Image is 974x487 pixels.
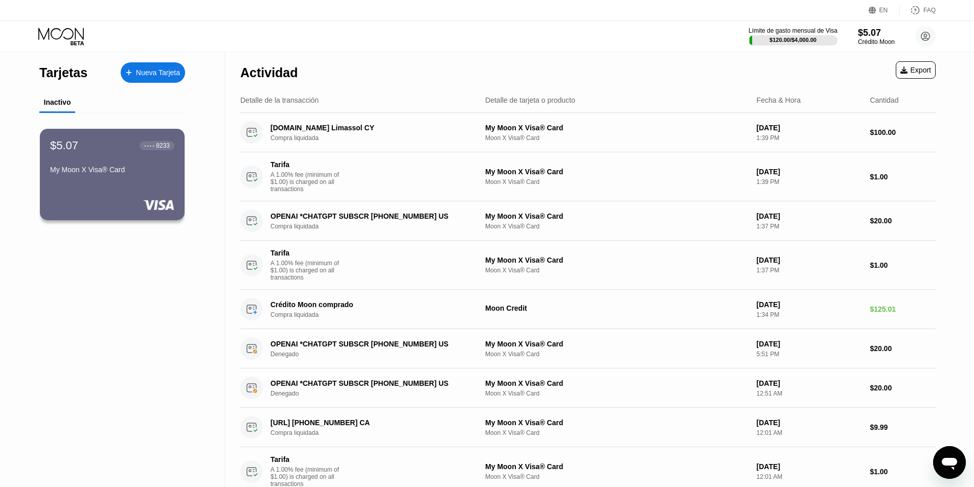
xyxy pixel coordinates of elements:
div: Moon X Visa® Card [485,134,749,142]
div: Detalle de la transacción [240,96,319,104]
div: 5:51 PM [757,351,862,358]
div: Compra liquidada [270,223,484,230]
div: ● ● ● ● [144,144,154,147]
div: Moon X Visa® Card [485,390,749,397]
div: [DATE] [757,256,862,264]
div: My Moon X Visa® Card [485,340,749,348]
div: Moon X Visa® Card [485,267,749,274]
div: Compra liquidada [270,429,484,436]
div: Compra liquidada [270,311,484,318]
div: $1.00 [870,468,936,476]
div: OPENAI *CHATGPT SUBSCR [PHONE_NUMBER] US [270,340,469,348]
div: [DATE] [757,462,862,471]
div: My Moon X Visa® Card [485,379,749,387]
div: My Moon X Visa® Card [485,168,749,176]
div: Denegado [270,351,484,358]
div: Moon X Visa® Card [485,473,749,480]
div: $20.00 [870,384,936,392]
div: $125.01 [870,305,936,313]
div: Actividad [240,65,298,80]
div: Tarjetas [39,65,87,80]
div: My Moon X Visa® Card [485,419,749,427]
div: [DATE] [757,340,862,348]
div: 8233 [156,142,170,149]
div: My Moon X Visa® Card [485,124,749,132]
div: Compra liquidada [270,134,484,142]
div: $1.00 [870,261,936,269]
div: 1:39 PM [757,178,862,185]
div: A 1.00% fee (minimum of $1.00) is charged on all transactions [270,260,347,281]
div: OPENAI *CHATGPT SUBSCR [PHONE_NUMBER] US [270,379,469,387]
div: OPENAI *CHATGPT SUBSCR [PHONE_NUMBER] USCompra liquidadaMy Moon X Visa® CardMoon X Visa® Card[DAT... [240,201,936,241]
div: [DATE] [757,379,862,387]
div: Límite de gasto mensual de Visa [749,27,837,34]
div: OPENAI *CHATGPT SUBSCR [PHONE_NUMBER] US [270,212,469,220]
div: Moon X Visa® Card [485,178,749,185]
div: Export [896,61,936,79]
div: [DOMAIN_NAME] Limassol CY [270,124,469,132]
div: Nueva Tarjeta [121,62,185,83]
div: $9.99 [870,423,936,431]
div: Crédito Moon [858,38,895,45]
div: $1.00 [870,173,936,181]
div: FAQ [900,5,936,15]
div: 1:34 PM [757,311,862,318]
div: Fecha & Hora [757,96,801,104]
div: [DATE] [757,124,862,132]
div: Tarifa [270,249,342,257]
div: A 1.00% fee (minimum of $1.00) is charged on all transactions [270,171,347,193]
div: TarifaA 1.00% fee (minimum of $1.00) is charged on all transactionsMy Moon X Visa® CardMoon X Vis... [240,241,936,290]
div: [URL] [PHONE_NUMBER] CACompra liquidadaMy Moon X Visa® CardMoon X Visa® Card[DATE]12:01 AM$9.99 [240,408,936,447]
div: Cantidad [870,96,898,104]
div: Nueva Tarjeta [136,68,180,77]
div: [URL] [PHONE_NUMBER] CA [270,419,469,427]
div: Inactivo [44,98,71,106]
div: EN [879,7,888,14]
div: Moon X Visa® Card [485,223,749,230]
div: 1:37 PM [757,223,862,230]
div: My Moon X Visa® Card [485,256,749,264]
div: My Moon X Visa® Card [50,166,174,174]
div: [DATE] [757,168,862,176]
div: [DATE] [757,212,862,220]
div: $120.00 / $4,000.00 [769,37,817,43]
div: $20.00 [870,344,936,353]
div: [DATE] [757,300,862,309]
div: 12:01 AM [757,473,862,480]
div: 12:51 AM [757,390,862,397]
div: My Moon X Visa® Card [485,212,749,220]
div: Crédito Moon comprado [270,300,469,309]
div: Tarifa [270,455,342,463]
div: [DOMAIN_NAME] Limassol CYCompra liquidadaMy Moon X Visa® CardMoon X Visa® Card[DATE]1:39 PM$100.00 [240,113,936,152]
div: Moon X Visa® Card [485,429,749,436]
div: $5.07 [50,139,78,152]
div: OPENAI *CHATGPT SUBSCR [PHONE_NUMBER] USDenegadoMy Moon X Visa® CardMoon X Visa® Card[DATE]5:51 P... [240,329,936,368]
div: Detalle de tarjeta o producto [485,96,575,104]
div: FAQ [923,7,936,14]
div: [DATE] [757,419,862,427]
div: 12:01 AM [757,429,862,436]
div: Crédito Moon compradoCompra liquidadaMoon Credit[DATE]1:34 PM$125.01 [240,290,936,329]
div: EN [869,5,900,15]
div: OPENAI *CHATGPT SUBSCR [PHONE_NUMBER] USDenegadoMy Moon X Visa® CardMoon X Visa® Card[DATE]12:51 ... [240,368,936,408]
div: My Moon X Visa® Card [485,462,749,471]
div: $100.00 [870,128,936,136]
div: 1:39 PM [757,134,862,142]
div: Export [900,66,931,74]
div: TarifaA 1.00% fee (minimum of $1.00) is charged on all transactionsMy Moon X Visa® CardMoon X Vis... [240,152,936,201]
div: $20.00 [870,217,936,225]
div: 1:37 PM [757,267,862,274]
div: Límite de gasto mensual de Visa$120.00/$4,000.00 [749,27,837,45]
div: Moon Credit [485,304,749,312]
div: $5.07 [858,28,895,38]
div: Tarifa [270,160,342,169]
div: Denegado [270,390,484,397]
div: Moon X Visa® Card [485,351,749,358]
div: $5.07Crédito Moon [858,28,895,45]
iframe: Botón para iniciar la ventana de mensajería [933,446,966,479]
div: $5.07● ● ● ●8233My Moon X Visa® Card [40,129,185,220]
